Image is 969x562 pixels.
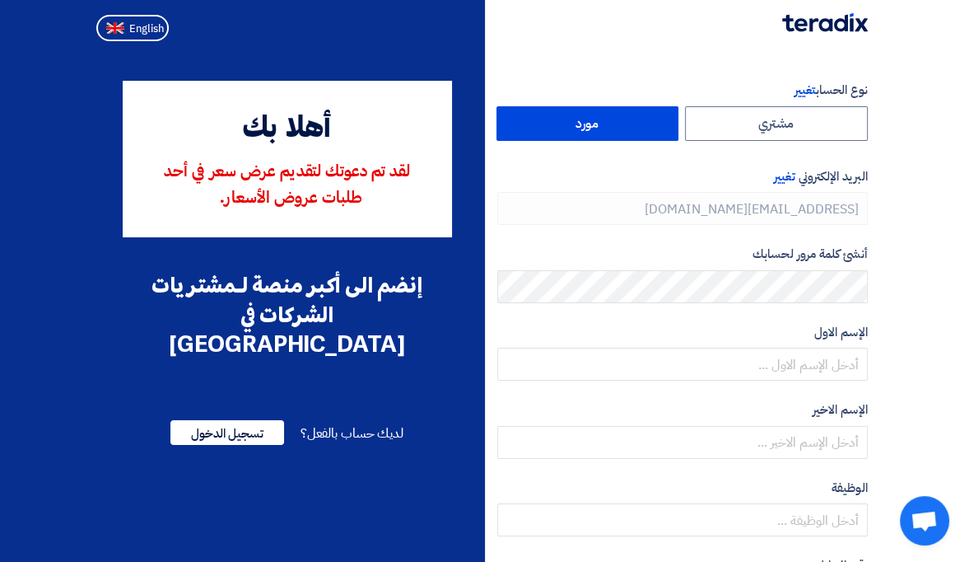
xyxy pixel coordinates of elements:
[497,245,868,264] label: أنشئ كلمة مرور لحسابك
[497,503,868,536] input: أدخل الوظيفة ...
[164,164,410,207] span: لقد تم دعوتك لتقديم عرض سعر في أحد طلبات عروض الأسعار.
[900,496,949,546] div: Open chat
[497,426,868,459] input: أدخل الإسم الاخير ...
[123,270,452,359] div: إنضم الى أكبر منصة لـمشتريات الشركات في [GEOGRAPHIC_DATA]
[496,106,679,141] label: مورد
[774,167,794,185] span: تغيير
[794,81,815,99] span: تغيير
[497,167,868,186] label: البريد الإلكتروني
[685,106,868,141] label: مشتري
[782,13,868,32] img: Teradix logo
[170,424,284,443] a: تسجيل الدخول
[497,81,868,100] label: نوع الحساب
[146,107,429,152] div: أهلا بك
[497,400,868,419] label: الإسم الاخير
[170,420,284,445] span: تسجيل الدخول
[96,15,169,41] button: English
[129,23,164,35] span: English
[497,348,868,381] input: أدخل الإسم الاول ...
[497,323,868,342] label: الإسم الاول
[300,424,403,443] span: لديك حساب بالفعل؟
[106,22,124,35] img: en-US.png
[497,479,868,498] label: الوظيفة
[497,192,868,225] input: أدخل بريد العمل الإلكتروني الخاص بك ...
